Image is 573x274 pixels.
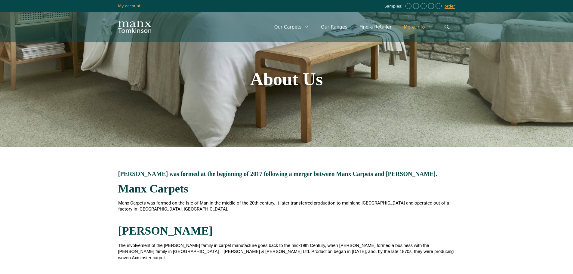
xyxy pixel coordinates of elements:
h1: About Us [3,70,570,88]
nav: Primary [268,18,455,36]
a: My account [118,4,141,8]
img: Manx Tomkinson [118,21,151,33]
h2: [PERSON_NAME] [118,225,455,236]
a: Open Search Bar [439,18,455,36]
a: order [445,4,455,9]
span: The involvement of the [PERSON_NAME] family in carpet manufacture goes back to the mid-19th Centu... [118,243,455,260]
a: Find a Retailer [353,18,398,36]
a: Our Carpets [268,18,315,36]
a: Our Ranges [315,18,353,36]
h3: [PERSON_NAME] was formed at the beginning of 2017 following a merger between Manx Carpets and [PE... [118,171,455,177]
h2: Manx Carpets [118,183,455,194]
span: Samples: [384,4,404,9]
a: More Info [398,18,438,36]
span: Manx Carpets was formed on the Isle of Man in the middle of the 20th century. It later transferre... [118,200,449,212]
